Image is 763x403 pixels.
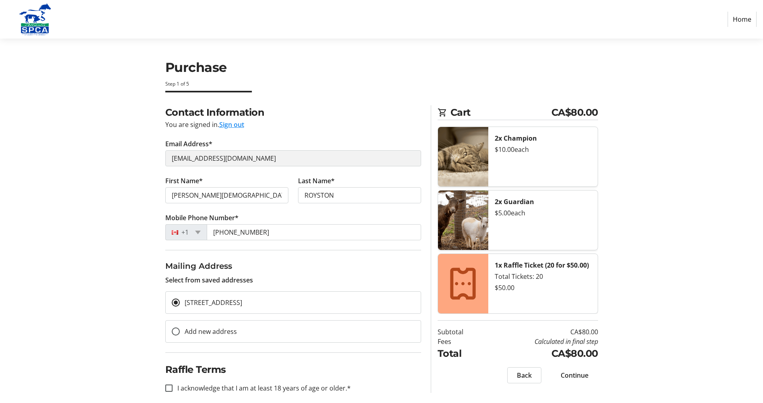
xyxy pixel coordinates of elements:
h3: Mailing Address [165,260,421,272]
div: $50.00 [495,283,591,293]
td: Subtotal [438,327,484,337]
button: Back [507,367,541,383]
strong: 2x Champion [495,134,537,143]
span: Back [517,370,532,380]
img: Guardian [438,190,488,250]
td: Calculated in final step [484,337,598,346]
strong: 1x Raffle Ticket (20 for $50.00) [495,261,589,270]
a: Home [728,12,757,27]
img: Champion [438,127,488,186]
img: Alberta SPCA's Logo [6,3,64,35]
label: Add new address [180,327,237,336]
label: Mobile Phone Number* [165,213,239,223]
span: Continue [561,370,588,380]
h2: Raffle Terms [165,362,421,377]
label: Last Name* [298,176,335,186]
span: [STREET_ADDRESS] [185,298,242,307]
td: CA$80.00 [484,346,598,361]
div: $10.00 each [495,145,591,154]
td: CA$80.00 [484,327,598,337]
td: Total [438,346,484,361]
label: First Name* [165,176,203,186]
label: I acknowledge that I am at least 18 years of age or older.* [173,383,351,393]
strong: 2x Guardian [495,197,534,206]
span: CA$80.00 [551,105,598,120]
div: Select from saved addresses [165,260,421,285]
button: Continue [551,367,598,383]
span: Cart [450,105,551,120]
div: $5.00 each [495,208,591,218]
div: Step 1 of 5 [165,80,598,88]
h2: Contact Information [165,105,421,120]
button: Sign out [219,120,244,129]
div: You are signed in. [165,120,421,129]
div: Total Tickets: 20 [495,272,591,281]
td: Fees [438,337,484,346]
h1: Purchase [165,58,598,77]
label: Email Address* [165,139,212,149]
input: (506) 234-5678 [207,224,421,240]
